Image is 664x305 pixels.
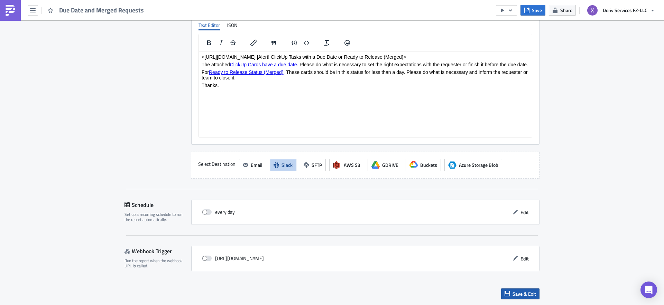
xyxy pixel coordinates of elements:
[321,38,333,48] button: Clear formatting
[300,159,326,171] button: SFTP
[124,246,191,256] div: Webhook Trigger
[301,38,312,48] button: Insert code block
[448,161,456,169] span: Azure Storage Blob
[251,161,262,169] span: Email
[640,282,657,298] div: Open Intercom Messenger
[368,159,402,171] button: GDRIVE
[459,161,498,169] span: Azure Storage Blob
[282,161,293,169] span: Slack
[268,38,280,48] button: Blockquote
[344,161,360,169] span: AWS S3
[587,4,598,16] img: Avatar
[59,6,145,14] span: Due Date and Merged Requests
[227,20,237,30] div: JSON
[124,200,191,210] div: Schedule
[501,288,539,299] button: Save & Exit
[329,159,364,171] button: AWS S3
[520,209,529,216] span: Edit
[406,159,441,171] button: Buckets
[124,258,187,269] div: Run the report when the webhook URL is called.
[583,3,659,18] button: Deriv Services FZ-LLC
[215,38,227,48] button: Italic
[509,207,532,218] button: Edit
[202,207,235,217] div: every day
[520,5,545,16] button: Save
[270,159,296,171] button: Slack
[124,212,187,222] div: Set up a recurring schedule to run the report automatically.
[312,161,322,169] span: SFTP
[227,38,239,48] button: Strikethrough
[341,38,353,48] button: Emojis
[199,20,220,30] div: Text Editor
[199,51,532,137] iframe: Rich Text Area
[513,290,536,297] span: Save & Exit
[603,7,647,14] span: Deriv Services FZ-LLC
[420,161,437,169] span: Buckets
[509,253,532,264] button: Edit
[5,5,16,16] img: PushMetrics
[203,38,215,48] button: Bold
[382,161,398,169] span: GDRIVE
[248,38,259,48] button: Insert/edit link
[202,253,264,264] div: [URL][DOMAIN_NAME]
[532,7,542,14] span: Save
[288,38,300,48] button: Insert code line
[444,159,502,171] button: Azure Storage BlobAzure Storage Blob
[560,7,572,14] span: Share
[198,159,236,169] label: Select Destination
[549,5,576,16] button: Share
[520,255,529,262] span: Edit
[239,159,266,171] button: Email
